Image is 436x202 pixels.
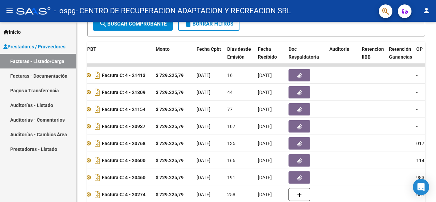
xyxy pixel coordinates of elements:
[93,172,102,183] i: Descargar documento
[416,141,430,146] span: 01790
[156,124,184,129] strong: $ 729.225,79
[258,192,272,197] span: [DATE]
[258,107,272,112] span: [DATE]
[81,42,153,72] datatable-header-cell: CPBT
[156,141,184,146] strong: $ 729.225,79
[99,20,107,28] mat-icon: search
[76,3,291,18] span: - CENTRO DE RECUPERACION ADAPTACION Y RECREACION SRL
[286,42,327,72] datatable-header-cell: Doc Respaldatoria
[93,17,173,31] button: Buscar Comprobante
[389,46,412,60] span: Retención Ganancias
[197,73,211,78] span: [DATE]
[102,90,145,95] strong: Factura C: 4 - 21309
[3,28,21,36] span: Inicio
[258,73,272,78] span: [DATE]
[197,175,211,180] span: [DATE]
[102,192,145,197] strong: Factura C: 4 - 20274
[227,158,235,163] span: 166
[102,107,145,112] strong: Factura C: 4 - 21154
[184,20,192,28] mat-icon: delete
[84,46,96,52] span: CPBT
[156,158,184,163] strong: $ 729.225,79
[102,141,145,146] strong: Factura C: 4 - 20768
[197,158,211,163] span: [DATE]
[416,46,423,52] span: OP
[93,155,102,166] i: Descargar documento
[416,124,418,129] span: -
[289,46,319,60] span: Doc Respaldatoria
[255,42,286,72] datatable-header-cell: Fecha Recibido
[102,73,145,78] strong: Factura C: 4 - 21413
[197,46,221,52] span: Fecha Cpbt
[227,175,235,180] span: 191
[227,73,233,78] span: 16
[327,42,359,72] datatable-header-cell: Auditoria
[93,189,102,200] i: Descargar documento
[156,175,184,180] strong: $ 729.225,79
[416,90,418,95] span: -
[416,175,424,180] span: 983
[362,46,384,60] span: Retencion IIBB
[197,107,211,112] span: [DATE]
[386,42,414,72] datatable-header-cell: Retención Ganancias
[258,158,272,163] span: [DATE]
[227,192,235,197] span: 258
[258,175,272,180] span: [DATE]
[93,70,102,81] i: Descargar documento
[99,21,167,27] span: Buscar Comprobante
[93,87,102,98] i: Descargar documento
[227,107,233,112] span: 77
[413,179,429,195] div: Open Intercom Messenger
[102,158,145,163] strong: Factura C: 4 - 20600
[93,121,102,132] i: Descargar documento
[422,6,431,15] mat-icon: person
[102,175,145,180] strong: Factura C: 4 - 20460
[416,158,427,163] span: 1148
[197,124,211,129] span: [DATE]
[156,90,184,95] strong: $ 729.225,79
[153,42,194,72] datatable-header-cell: Monto
[156,73,184,78] strong: $ 729.225,79
[227,46,251,60] span: Días desde Emisión
[197,90,211,95] span: [DATE]
[197,141,211,146] span: [DATE]
[156,107,184,112] strong: $ 729.225,79
[184,21,233,27] span: Borrar Filtros
[93,104,102,115] i: Descargar documento
[197,192,211,197] span: [DATE]
[224,42,255,72] datatable-header-cell: Días desde Emisión
[258,124,272,129] span: [DATE]
[329,46,349,52] span: Auditoria
[54,3,76,18] span: - ospg
[227,90,233,95] span: 44
[194,42,224,72] datatable-header-cell: Fecha Cpbt
[359,42,386,72] datatable-header-cell: Retencion IIBB
[156,192,184,197] strong: $ 729.225,79
[5,6,14,15] mat-icon: menu
[93,138,102,149] i: Descargar documento
[416,73,418,78] span: -
[3,43,65,50] span: Prestadores / Proveedores
[258,141,272,146] span: [DATE]
[102,124,145,129] strong: Factura C: 4 - 20937
[416,107,418,112] span: -
[178,17,239,31] button: Borrar Filtros
[227,124,235,129] span: 107
[258,90,272,95] span: [DATE]
[227,141,235,146] span: 135
[258,46,277,60] span: Fecha Recibido
[156,46,170,52] span: Monto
